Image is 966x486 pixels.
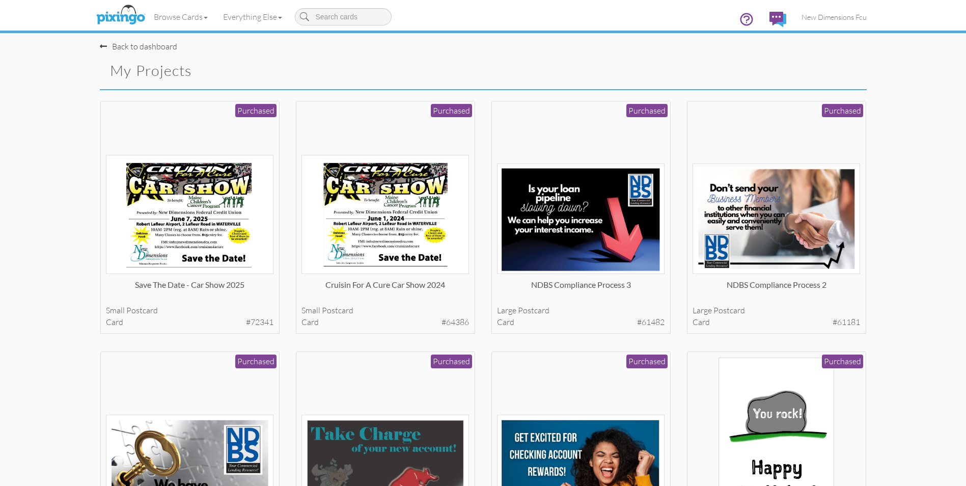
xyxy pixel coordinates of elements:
img: 129988-1-1743608009620-7198ea4126eb8ffd-qa.jpg [106,155,273,274]
a: Browse Cards [146,4,215,30]
div: Save the Date - Car Show 2025 [106,279,273,300]
span: postcard [713,305,745,315]
span: postcard [322,305,353,315]
img: 105881-1-1698689512256-8008214e3544019d-qa.jpg [693,164,860,274]
span: small [106,305,125,315]
span: large [497,305,516,315]
input: Search cards [295,8,392,25]
span: #64386 [441,316,469,328]
h2: My Projects [110,63,465,79]
div: card [301,316,469,328]
div: Purchased [822,104,863,118]
div: NDBS Compliance Process 2 [693,279,860,300]
img: 106516-1-1699893534363-5551f394a143f7e3-qa.jpg [497,164,665,274]
div: Purchased [822,355,863,368]
a: Back to dashboard [100,41,177,51]
img: 113181-1-1711132674424-8beccc3dfdae55e5-qa.jpg [301,155,469,274]
div: Purchased [431,355,472,368]
div: Purchased [235,104,277,118]
span: large [693,305,712,315]
span: small [301,305,320,315]
a: Everything Else [215,4,290,30]
span: #61181 [833,316,860,328]
span: #72341 [246,316,273,328]
div: card [693,316,860,328]
div: Cruisin for a Cure Car Show 2024 [301,279,469,300]
span: postcard [126,305,158,315]
span: New Dimensions Fcu [802,13,867,21]
a: New Dimensions Fcu [794,4,874,30]
div: Purchased [431,104,472,118]
div: Purchased [626,104,668,118]
div: Purchased [235,355,277,368]
div: card [106,316,273,328]
div: card [497,316,665,328]
span: postcard [518,305,549,315]
span: #61482 [637,316,665,328]
img: pixingo logo [94,3,148,28]
div: NDBS Compliance Process 3 [497,279,665,300]
div: Purchased [626,355,668,368]
img: comments.svg [769,12,786,27]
